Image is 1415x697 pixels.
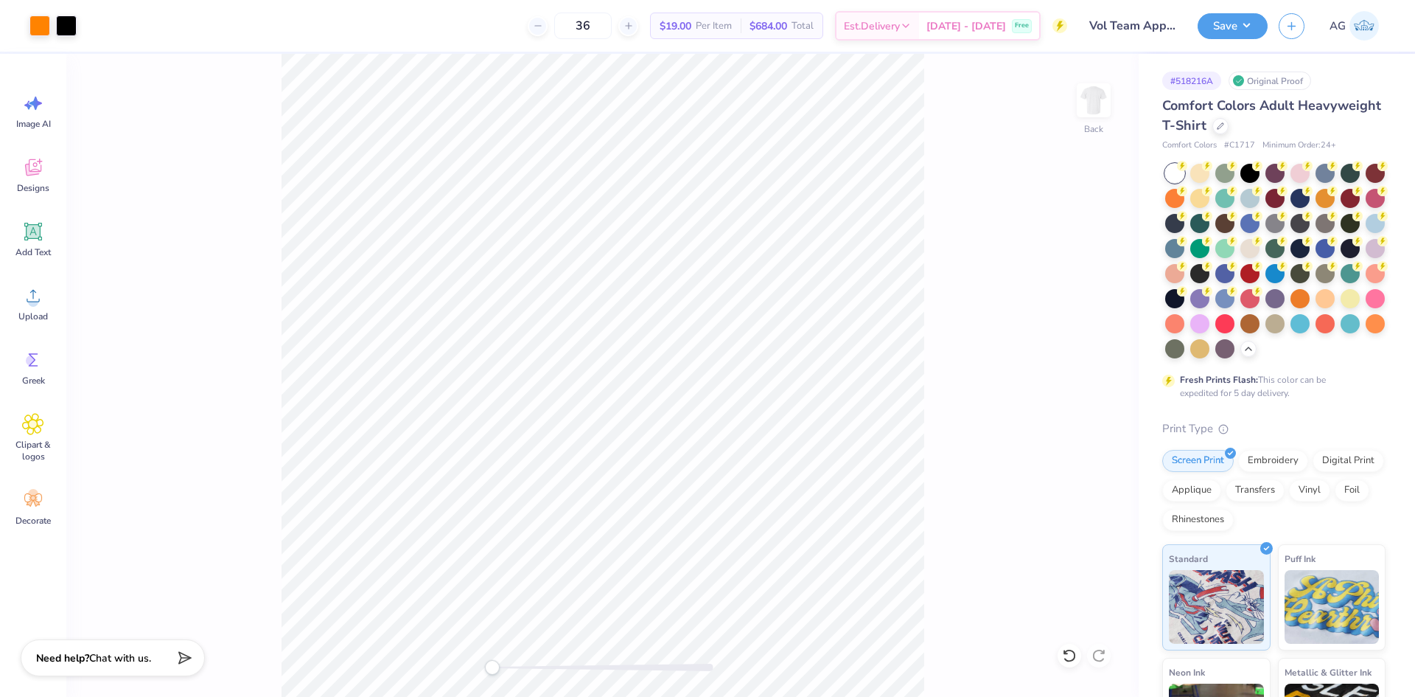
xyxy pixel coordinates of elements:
span: Free [1015,21,1029,31]
span: Upload [18,311,48,322]
div: Accessibility label [485,660,500,675]
span: Total [792,18,814,34]
a: AG [1323,11,1386,41]
img: Puff Ink [1285,570,1380,644]
span: Add Text [15,246,51,258]
span: Metallic & Glitter Ink [1285,665,1372,680]
div: Print Type [1162,420,1386,437]
span: $19.00 [660,18,691,34]
div: # 518216A [1162,72,1221,90]
div: Rhinestones [1162,509,1234,531]
button: Save [1198,13,1268,39]
img: Aljosh Eyron Garcia [1349,11,1379,41]
div: Screen Print [1162,450,1234,472]
span: [DATE] - [DATE] [926,18,1006,34]
img: Back [1079,86,1108,115]
span: Comfort Colors [1162,139,1217,152]
div: Vinyl [1289,479,1330,502]
span: Decorate [15,515,51,527]
span: Clipart & logos [9,439,57,462]
div: Digital Print [1313,450,1384,472]
span: AG [1330,18,1346,35]
span: Chat with us. [89,651,151,665]
span: Per Item [696,18,732,34]
div: Applique [1162,479,1221,502]
span: Standard [1169,551,1208,566]
span: Designs [17,182,49,194]
strong: Fresh Prints Flash: [1180,374,1258,386]
span: $684.00 [750,18,787,34]
span: Est. Delivery [844,18,900,34]
input: Untitled Design [1078,11,1187,41]
span: Neon Ink [1169,665,1205,680]
span: Image AI [16,118,51,130]
img: Standard [1169,570,1264,644]
span: Puff Ink [1285,551,1316,566]
div: Transfers [1226,479,1285,502]
div: This color can be expedited for 5 day delivery. [1180,373,1361,400]
input: – – [554,13,612,39]
div: Back [1084,122,1103,136]
span: Comfort Colors Adult Heavyweight T-Shirt [1162,97,1381,134]
span: # C1717 [1224,139,1255,152]
div: Original Proof [1229,72,1311,90]
span: Greek [22,375,45,386]
div: Foil [1335,479,1369,502]
div: Embroidery [1238,450,1308,472]
strong: Need help? [36,651,89,665]
span: Minimum Order: 24 + [1262,139,1336,152]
